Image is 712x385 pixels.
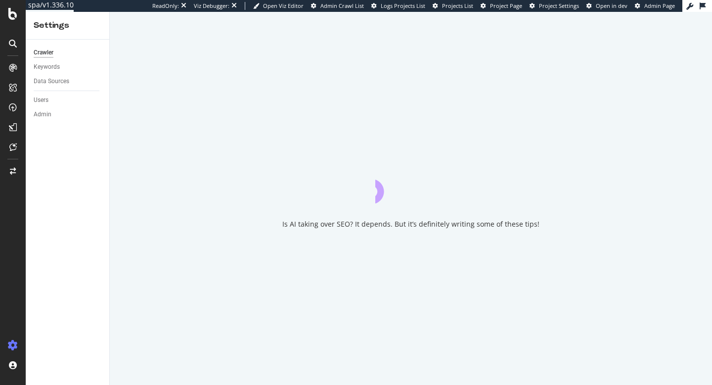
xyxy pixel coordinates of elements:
[194,2,229,10] div: Viz Debugger:
[34,95,102,105] a: Users
[34,76,69,87] div: Data Sources
[152,2,179,10] div: ReadOnly:
[34,48,53,58] div: Crawler
[311,2,364,10] a: Admin Crawl List
[530,2,579,10] a: Project Settings
[253,2,304,10] a: Open Viz Editor
[442,2,473,9] span: Projects List
[34,62,102,72] a: Keywords
[381,2,425,9] span: Logs Projects List
[34,20,101,31] div: Settings
[34,62,60,72] div: Keywords
[586,2,627,10] a: Open in dev
[263,2,304,9] span: Open Viz Editor
[371,2,425,10] a: Logs Projects List
[433,2,473,10] a: Projects List
[320,2,364,9] span: Admin Crawl List
[34,95,48,105] div: Users
[635,2,675,10] a: Admin Page
[34,109,102,120] a: Admin
[644,2,675,9] span: Admin Page
[596,2,627,9] span: Open in dev
[34,76,102,87] a: Data Sources
[282,219,539,229] div: Is AI taking over SEO? It depends. But it’s definitely writing some of these tips!
[490,2,522,9] span: Project Page
[481,2,522,10] a: Project Page
[34,109,51,120] div: Admin
[34,48,102,58] a: Crawler
[539,2,579,9] span: Project Settings
[375,168,446,203] div: animation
